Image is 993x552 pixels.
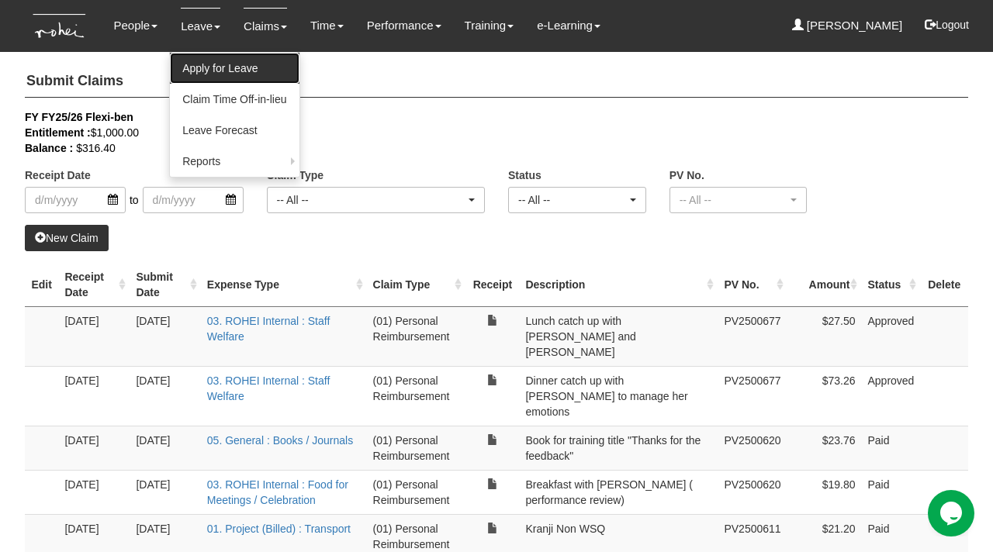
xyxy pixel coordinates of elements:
[25,111,133,123] b: FY FY25/26 Flexi-ben
[130,306,200,366] td: [DATE]
[718,426,787,470] td: PV2500620
[718,306,787,366] td: PV2500677
[143,187,244,213] input: d/m/yyyy
[787,426,862,470] td: $23.76
[787,470,862,514] td: $19.80
[207,315,330,343] a: 03. ROHEI Internal : Staff Welfare
[25,167,91,183] label: Receipt Date
[508,187,646,213] button: -- All --
[267,187,486,213] button: -- All --
[519,470,718,514] td: Breakfast with [PERSON_NAME] ( performance review)
[244,8,287,44] a: Claims
[718,263,787,307] th: PV No. : activate to sort column ascending
[277,192,466,208] div: -- All --
[792,8,903,43] a: [PERSON_NAME]
[58,426,130,470] td: [DATE]
[130,366,200,426] td: [DATE]
[519,366,718,426] td: Dinner catch up with [PERSON_NAME] to manage her emotions
[367,263,466,307] th: Claim Type : activate to sort column ascending
[718,470,787,514] td: PV2500620
[861,426,920,470] td: Paid
[25,263,58,307] th: Edit
[207,434,353,447] a: 05. General : Books / Journals
[58,263,130,307] th: Receipt Date : activate to sort column ascending
[367,366,466,426] td: (01) Personal Reimbursement
[914,6,980,43] button: Logout
[130,470,200,514] td: [DATE]
[25,125,945,140] div: $1,000.00
[861,366,920,426] td: Approved
[181,8,220,44] a: Leave
[58,366,130,426] td: [DATE]
[207,523,351,535] a: 01. Project (Billed) : Transport
[367,470,466,514] td: (01) Personal Reimbursement
[787,366,862,426] td: $73.26
[207,374,330,402] a: 03. ROHEI Internal : Staff Welfare
[25,126,91,139] b: Entitlement :
[508,167,541,183] label: Status
[367,426,466,470] td: (01) Personal Reimbursement
[861,263,920,307] th: Status : activate to sort column ascending
[669,187,808,213] button: -- All --
[130,426,200,470] td: [DATE]
[519,306,718,366] td: Lunch catch up with [PERSON_NAME] and [PERSON_NAME]
[680,192,788,208] div: -- All --
[25,66,968,98] h4: Submit Claims
[787,263,862,307] th: Amount : activate to sort column ascending
[519,263,718,307] th: Description : activate to sort column ascending
[25,225,109,251] a: New Claim
[25,142,73,154] b: Balance :
[207,478,348,506] a: 03. ROHEI Internal : Food for Meetings / Celebration
[669,167,704,183] label: PV No.
[170,146,299,177] a: Reports
[861,306,920,366] td: Approved
[170,84,299,115] a: Claim Time Off-in-lieu
[113,8,157,43] a: People
[465,8,514,43] a: Training
[58,470,130,514] td: [DATE]
[367,8,441,43] a: Performance
[170,53,299,84] a: Apply for Leave
[861,470,920,514] td: Paid
[58,306,130,366] td: [DATE]
[718,366,787,426] td: PV2500677
[465,263,519,307] th: Receipt
[787,306,862,366] td: $27.50
[367,306,466,366] td: (01) Personal Reimbursement
[126,187,143,213] span: to
[928,490,977,536] iframe: chat widget
[519,426,718,470] td: Book for training title "Thanks for the feedback"
[130,263,200,307] th: Submit Date : activate to sort column ascending
[310,8,344,43] a: Time
[920,263,968,307] th: Delete
[518,192,627,208] div: -- All --
[170,115,299,146] a: Leave Forecast
[201,263,367,307] th: Expense Type : activate to sort column ascending
[25,187,126,213] input: d/m/yyyy
[537,8,600,43] a: e-Learning
[76,142,116,154] span: $316.40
